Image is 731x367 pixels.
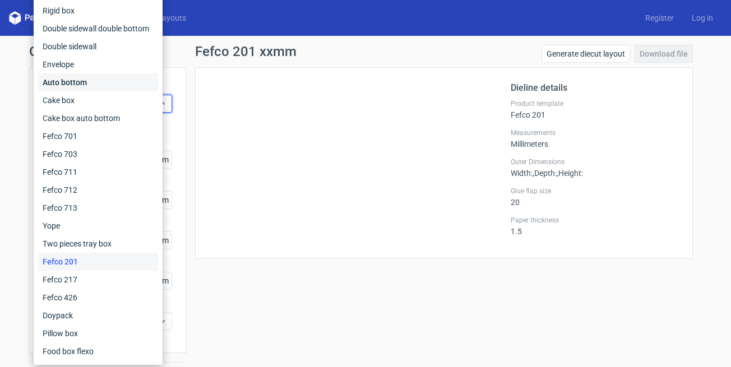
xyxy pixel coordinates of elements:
div: Rigid box [38,2,158,20]
div: Fefco 201 [511,99,679,119]
label: Outer Dimensions [511,157,679,166]
div: Cake box auto bottom [38,109,158,127]
span: , Depth : [533,169,557,178]
div: Envelope [38,55,158,73]
div: Fefco 703 [38,145,158,163]
div: Millimeters [511,128,679,148]
div: Fefco 217 [38,271,158,289]
div: 20 [511,187,679,207]
a: Register [636,12,683,24]
label: Measurements [511,128,679,137]
div: Fefco 711 [38,163,158,181]
div: 1.5 [511,216,679,236]
h1: Fefco 201 xxmm [195,45,297,58]
h2: Dieline details [511,81,679,95]
div: Fefco 201 [38,253,158,271]
a: Log in [683,12,722,24]
div: Fefco 426 [38,289,158,306]
div: Cake box [38,91,158,109]
div: Yope [38,217,158,235]
div: Pillow box [38,324,158,342]
div: Auto bottom [38,73,158,91]
span: Width : [511,169,533,178]
label: Product template [511,99,679,108]
label: Glue flap size [511,187,679,196]
div: Double sidewall double bottom [38,20,158,38]
div: Fefco 713 [38,199,158,217]
div: Fefco 701 [38,127,158,145]
a: Generate diecut layout [542,45,630,63]
div: Fefco 712 [38,181,158,199]
div: Two pieces tray box [38,235,158,253]
div: Double sidewall [38,38,158,55]
span: , Height : [557,169,583,178]
h1: Generate new dieline [29,45,702,58]
div: Doypack [38,306,158,324]
div: Food box flexo [38,342,158,360]
label: Paper thickness [511,216,679,225]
